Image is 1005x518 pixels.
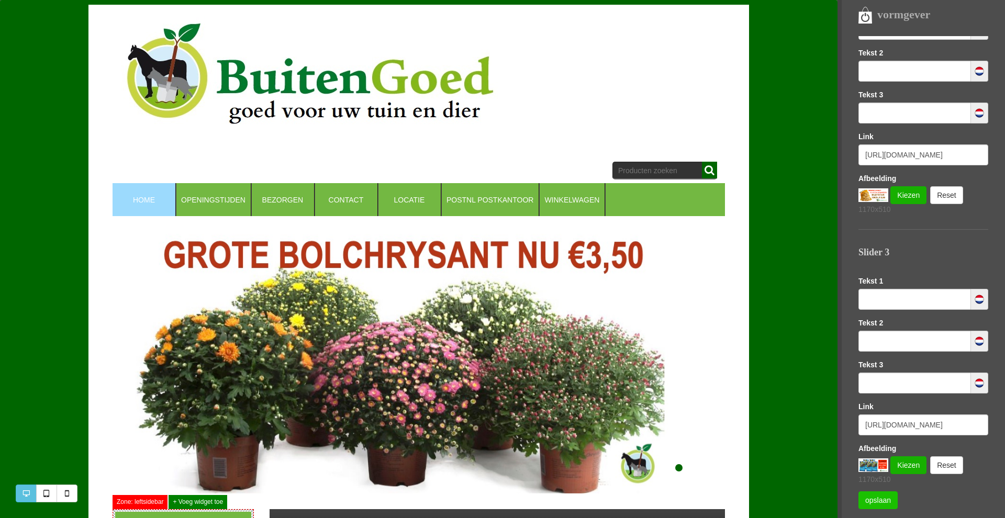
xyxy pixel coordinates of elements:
a: 1 [675,464,683,471]
img: flag_nl-nl.png [974,336,985,346]
span: Locatie [394,196,425,204]
label: Link [858,131,874,142]
a: Tablet [36,485,57,502]
input: Producten zoeken [612,162,717,179]
span: Zone: leftsidebar [113,495,167,509]
a: Mobile [57,485,77,502]
img: bemeste-tuinaarde-slider.jpg [858,458,888,472]
a: opslaan [858,491,898,509]
label: Tekst 3 [858,89,883,100]
img: flag_nl-nl.png [974,294,985,305]
a: PostNL postkantoor [441,183,539,216]
a: Locatie [378,183,441,216]
img: BuitenGoed tuin en dier [113,15,509,128]
a: 2 [687,464,694,471]
a: Reset [930,456,963,474]
label: Tekst 1 [858,276,883,286]
span: Bezorgen [262,196,304,204]
a: 3 [698,464,706,471]
label: Link [858,401,874,412]
label: Tekst 2 [858,48,883,58]
a: Bezorgen [251,183,314,216]
span: Openingstijden [181,196,245,204]
a: + Voeg widget toe [169,495,227,509]
strong: vormgever [877,8,930,21]
a: Kiezen [890,456,926,474]
a: Openingstijden [176,183,251,216]
label: Afbeelding [858,173,896,184]
a: Desktop [16,485,37,502]
a: Winkelwagen [539,183,605,216]
img: flag_nl-nl.png [974,66,985,76]
a: Reset [930,186,963,204]
a: Home [113,183,175,216]
img: bildtstar-nieuwe-oogst-gewassen-slider.jpg [858,188,888,202]
a: Kiezen [890,186,926,204]
span: Contact [329,196,364,204]
img: flag_nl-nl.png [974,108,985,118]
label: Afbeelding [858,443,896,454]
label: Slider 3 [858,246,889,260]
label: Tekst 2 [858,318,883,328]
a: Contact [315,183,377,216]
label: Tekst 3 [858,359,883,370]
img: bolchrysant-slider-1.jpg [113,227,702,493]
img: flag_nl-nl.png [974,378,985,388]
span: PostNL postkantoor [446,196,533,204]
span: Winkelwagen [544,196,599,204]
span: Home [133,196,155,204]
p: 1170x510 [858,474,988,485]
p: 1170x510 [858,204,988,215]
